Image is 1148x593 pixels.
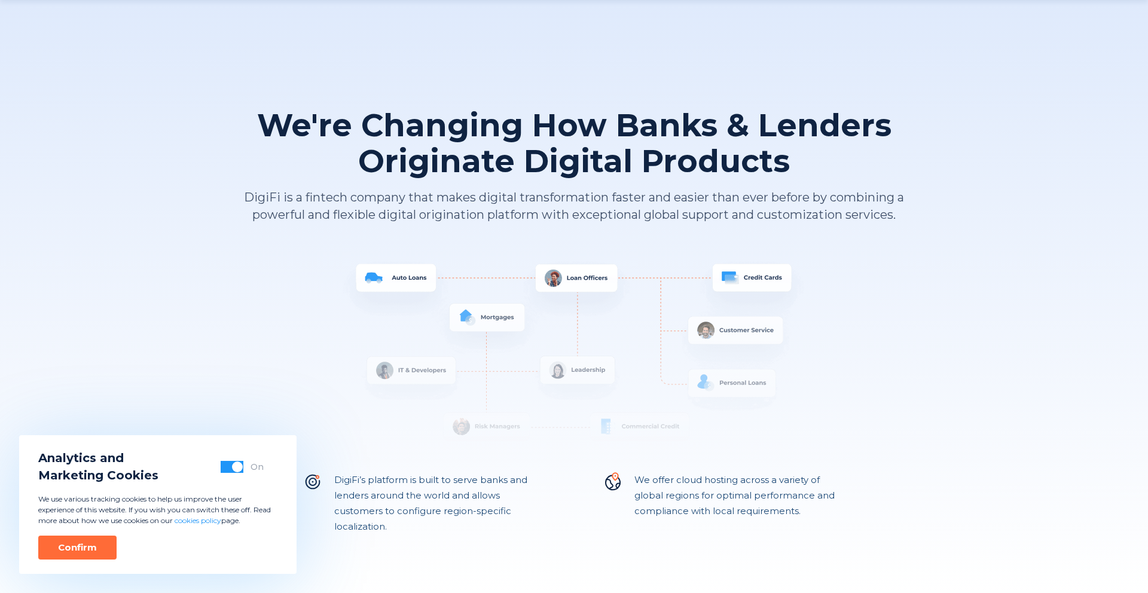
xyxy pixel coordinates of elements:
[38,536,117,560] button: Confirm
[242,189,906,224] p: DigiFi is a fintech company that makes digital transformation faster and easier than ever before ...
[334,472,545,534] p: DigiFi’s platform is built to serve banks and lenders around the world and allows customers to co...
[242,259,906,463] img: System Overview
[175,516,221,525] a: cookies policy
[38,467,158,484] span: Marketing Cookies
[251,461,264,473] div: On
[634,472,845,534] p: We offer cloud hosting across a variety of global regions for optimal performance and compliance ...
[242,108,906,179] h1: We're Changing How Banks & Lenders Originate Digital Products
[38,450,158,467] span: Analytics and
[58,542,97,554] div: Confirm
[38,494,277,526] p: We use various tracking cookies to help us improve the user experience of this website. If you wi...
